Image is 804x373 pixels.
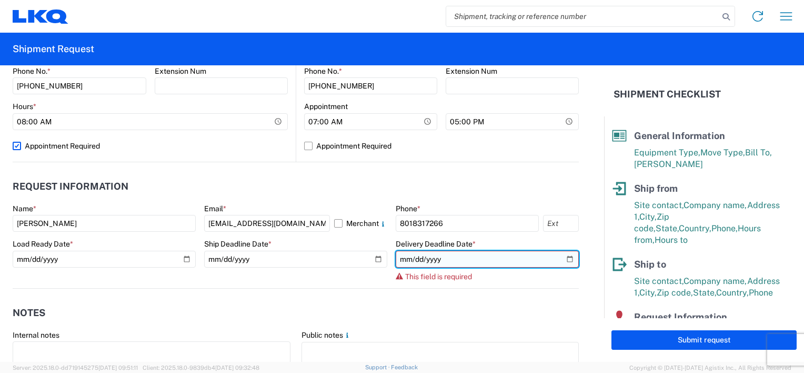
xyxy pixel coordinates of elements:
label: Appointment [304,102,348,111]
span: Country, [679,223,711,233]
label: Name [13,204,36,213]
span: Equipment Type, [634,148,700,158]
span: General Information [634,130,725,141]
label: Appointment Required [13,138,288,154]
span: City, [639,288,657,298]
span: Country, [716,288,749,298]
span: Zip code, [657,288,693,298]
h2: Shipment Request [13,43,94,55]
span: Client: 2025.18.0-9839db4 [143,365,259,371]
input: Shipment, tracking or reference number [446,6,719,26]
h2: Notes [13,308,45,318]
span: Hours to [655,235,688,245]
label: Appointment Required [304,138,579,154]
h2: Request Information [13,181,128,192]
span: Phone, [711,223,738,233]
span: [DATE] 09:51:11 [98,365,138,371]
button: Submit request [611,330,797,350]
span: This field is required [405,272,472,281]
span: Company name, [684,276,747,286]
span: Request Information [634,311,727,322]
span: Move Type, [700,148,745,158]
h2: Shipment Checklist [614,88,721,101]
label: Phone No. [304,66,342,76]
label: Ship Deadline Date [204,239,272,249]
a: Feedback [391,364,418,370]
label: Public notes [301,330,351,340]
span: [PERSON_NAME] [634,159,703,169]
label: Phone [396,204,420,213]
span: Copyright © [DATE]-[DATE] Agistix Inc., All Rights Reserved [629,363,791,372]
label: Internal notes [13,330,59,340]
label: Hours [13,102,36,111]
span: Server: 2025.18.0-dd719145275 [13,365,138,371]
input: Ext [543,215,579,232]
span: State, [693,288,716,298]
span: Company name, [684,200,747,210]
label: Load Ready Date [13,239,73,249]
label: Phone No. [13,66,51,76]
span: [DATE] 09:32:48 [215,365,259,371]
span: Bill To, [745,148,772,158]
label: Extension Num [155,66,206,76]
span: Site contact, [634,276,684,286]
a: Support [365,364,391,370]
span: Ship from [634,183,678,194]
label: Extension Num [446,66,497,76]
label: Delivery Deadline Date [396,239,476,249]
span: State, [656,223,679,233]
span: Ship to [634,259,666,270]
span: Phone [749,288,773,298]
label: Email [204,204,226,213]
label: Merchant [334,215,387,232]
span: City, [639,212,657,222]
span: Site contact, [634,200,684,210]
